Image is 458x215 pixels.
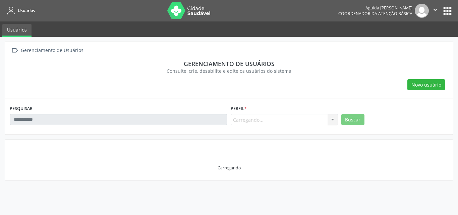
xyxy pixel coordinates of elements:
button:  [429,4,442,18]
div: Gerenciamento de Usuários [19,46,84,55]
div: Aguida [PERSON_NAME] [338,5,412,11]
span: Usuários [18,8,35,13]
div: Gerenciamento de usuários [14,60,444,67]
button: Novo usuário [407,79,445,91]
button: apps [442,5,453,17]
a: Usuários [2,24,32,37]
i:  [10,46,19,55]
span: Novo usuário [411,81,441,88]
img: img [415,4,429,18]
label: PESQUISAR [10,104,33,114]
span: Coordenador da Atenção Básica [338,11,412,16]
div: Carregando [218,165,241,171]
button: Buscar [341,114,364,125]
a:  Gerenciamento de Usuários [10,46,84,55]
i:  [432,6,439,13]
div: Consulte, crie, desabilite e edite os usuários do sistema [14,67,444,74]
a: Usuários [5,5,35,16]
label: Perfil [231,104,247,114]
